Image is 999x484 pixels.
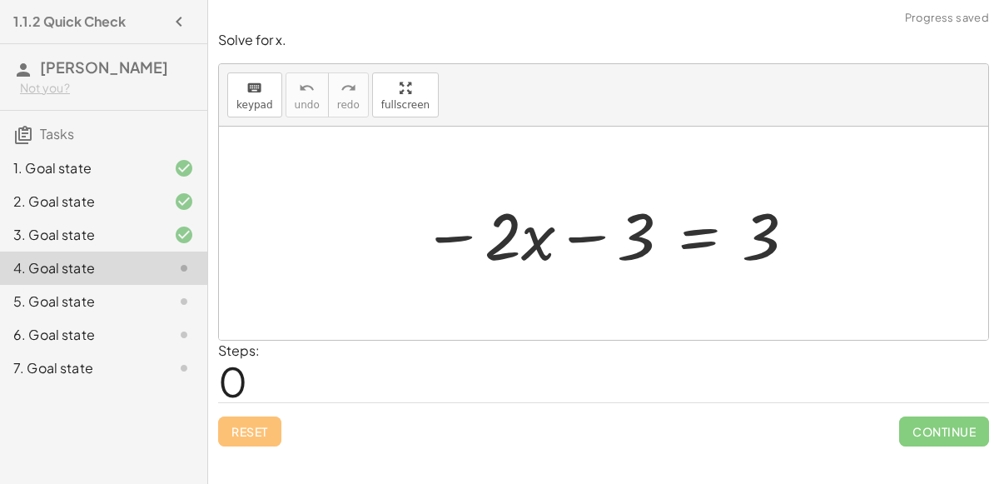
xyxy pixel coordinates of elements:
[286,72,329,117] button: undoundo
[218,31,989,50] p: Solve for x.
[13,325,147,345] div: 6. Goal state
[13,12,126,32] h4: 1.1.2 Quick Check
[13,158,147,178] div: 1. Goal state
[218,342,260,359] label: Steps:
[13,292,147,312] div: 5. Goal state
[236,99,273,111] span: keypad
[174,192,194,212] i: Task finished and correct.
[337,99,360,111] span: redo
[174,325,194,345] i: Task not started.
[40,57,168,77] span: [PERSON_NAME]
[328,72,369,117] button: redoredo
[381,99,430,111] span: fullscreen
[295,99,320,111] span: undo
[40,125,74,142] span: Tasks
[227,72,282,117] button: keyboardkeypad
[246,78,262,98] i: keyboard
[174,292,194,312] i: Task not started.
[340,78,356,98] i: redo
[174,258,194,278] i: Task not started.
[218,356,247,407] span: 0
[20,80,194,97] div: Not you?
[174,158,194,178] i: Task finished and correct.
[13,192,147,212] div: 2. Goal state
[13,258,147,278] div: 4. Goal state
[372,72,439,117] button: fullscreen
[174,358,194,378] i: Task not started.
[905,10,989,27] span: Progress saved
[13,225,147,245] div: 3. Goal state
[13,358,147,378] div: 7. Goal state
[174,225,194,245] i: Task finished and correct.
[299,78,315,98] i: undo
